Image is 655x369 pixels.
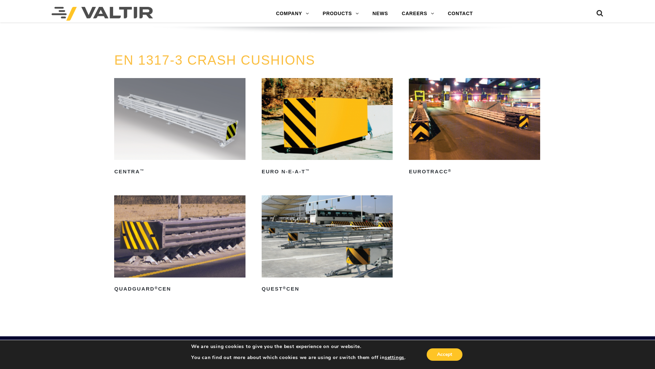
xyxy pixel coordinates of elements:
[269,7,316,21] a: COMPANY
[191,344,406,350] p: We are using cookies to give you the best experience on our website.
[316,7,366,21] a: PRODUCTS
[262,78,393,177] a: Euro N-E-A-T™
[448,169,451,173] sup: ®
[305,169,310,173] sup: ™
[395,7,441,21] a: CAREERS
[409,166,540,177] h2: EuroTRACC
[262,195,393,294] a: QUEST®CEN
[114,284,245,295] h2: QuadGuard CEN
[385,355,404,361] button: settings
[262,284,393,295] h2: QUEST CEN
[427,348,462,361] button: Accept
[365,7,395,21] a: NEWS
[191,355,406,361] p: You can find out more about which cookies we are using or switch them off in .
[114,195,245,294] a: QuadGuard®CEN
[441,7,480,21] a: CONTACT
[283,286,286,290] sup: ®
[155,286,158,290] sup: ®
[140,169,144,173] sup: ™
[114,78,245,177] a: CENTRA™
[114,53,315,67] a: EN 1317-3 CRASH CUSHIONS
[409,78,540,177] a: EuroTRACC®
[114,166,245,177] h2: CENTRA
[262,166,393,177] h2: Euro N-E-A-T
[52,7,153,21] img: Valtir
